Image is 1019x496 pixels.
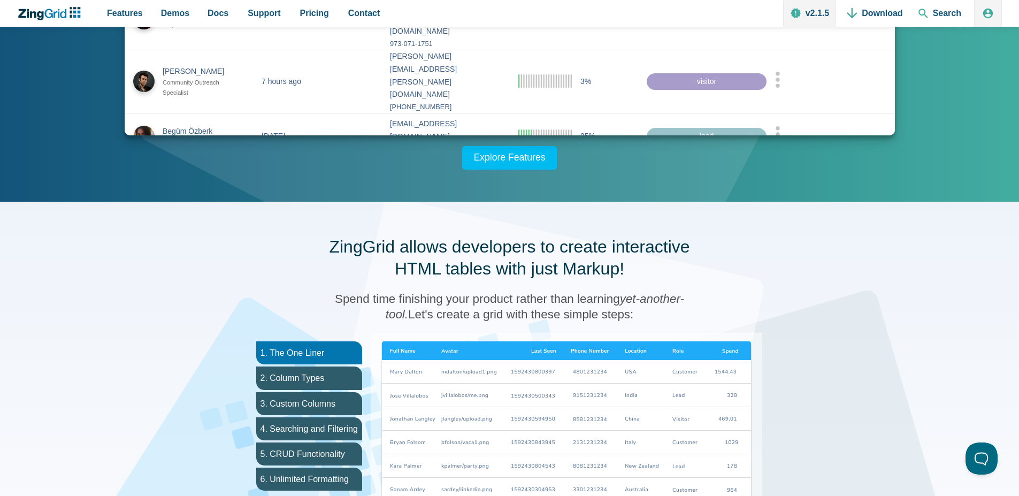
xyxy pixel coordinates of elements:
span: Pricing [300,6,329,20]
span: 25% [580,130,595,143]
li: 2. Column Types [256,367,362,390]
li: 1. The One Liner [256,341,362,364]
div: [DATE] [262,130,285,143]
div: visitor [647,73,767,90]
div: [PERSON_NAME] [163,65,234,78]
div: lead [647,128,767,145]
div: [PERSON_NAME][EMAIL_ADDRESS][PERSON_NAME][DOMAIN_NAME] [390,50,501,101]
span: Demos [161,6,189,20]
li: 6. Unlimited Formatting [256,468,362,491]
div: [EMAIL_ADDRESS][DOMAIN_NAME] [390,118,501,143]
div: 7 hours ago [262,75,301,88]
iframe: Toggle Customer Support [966,442,998,475]
a: ZingChart Logo. Click to return to the homepage [17,7,86,20]
div: Begüm Özberk [163,125,234,138]
div: Help Desk Technician [163,20,234,30]
div: [PHONE_NUMBER] [390,101,501,113]
div: 973-071-1751 [390,38,501,50]
li: 3. Custom Columns [256,392,362,415]
a: Explore Features [462,146,557,170]
li: 4. Searching and Filtering [256,417,362,440]
div: Community Outreach Specialist [163,78,234,98]
li: 5. CRUD Functionality [256,442,362,466]
span: Features [107,6,143,20]
h3: Spend time finishing your product rather than learning Let's create a grid with these simple steps: [323,291,697,322]
span: 3% [580,75,591,88]
span: Contact [348,6,380,20]
span: Support [248,6,280,20]
span: Docs [208,6,228,20]
h2: ZingGrid allows developers to create interactive HTML tables with just Markup! [323,236,697,280]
